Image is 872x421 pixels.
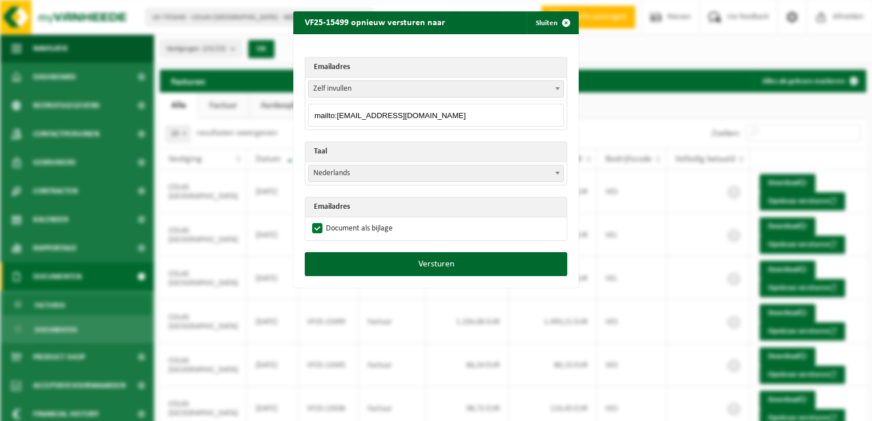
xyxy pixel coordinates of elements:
span: Zelf invullen [308,80,564,98]
button: Sluiten [527,11,578,34]
span: Zelf invullen [309,81,563,97]
h2: VF25-15499 opnieuw versturen naar [293,11,457,33]
label: Document als bijlage [310,220,393,237]
button: Versturen [305,252,567,276]
span: Nederlands [308,165,564,182]
span: Nederlands [309,165,563,181]
th: Taal [305,142,567,162]
input: Emailadres [308,104,564,127]
th: Emailadres [305,58,567,78]
th: Emailadres [305,197,567,217]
